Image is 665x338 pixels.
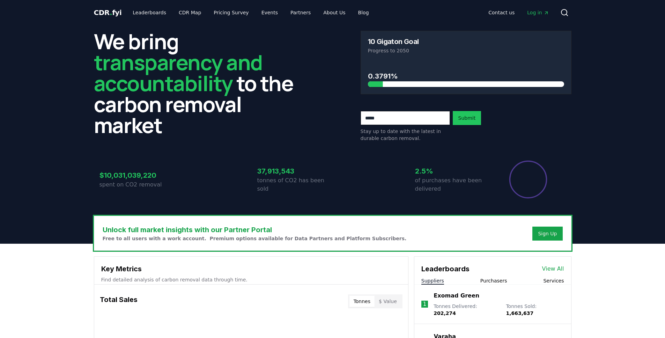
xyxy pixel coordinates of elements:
button: Submit [453,111,481,125]
h3: Unlock full market insights with our Partner Portal [103,225,407,235]
span: CDR fyi [94,8,122,17]
a: Contact us [483,6,520,19]
a: About Us [318,6,351,19]
h3: 37,913,543 [257,166,333,176]
p: Stay up to date with the latest in durable carbon removal. [361,128,450,142]
a: CDR.fyi [94,8,122,17]
p: Tonnes Sold : [506,303,564,317]
a: Events [256,6,283,19]
p: of purchases have been delivered [415,176,490,193]
h3: 0.3791% [368,71,564,81]
button: Services [543,277,564,284]
span: Log in [527,9,549,16]
nav: Main [483,6,554,19]
div: Percentage of sales delivered [509,160,548,199]
a: Blog [353,6,375,19]
h3: Total Sales [100,294,138,308]
button: Tonnes [349,296,375,307]
nav: Main [127,6,374,19]
p: Free to all users with a work account. Premium options available for Data Partners and Platform S... [103,235,407,242]
span: 202,274 [434,310,456,316]
a: View All [542,265,564,273]
h2: We bring to the carbon removal market [94,31,305,135]
a: Log in [522,6,554,19]
a: Partners [285,6,316,19]
h3: Leaderboards [421,264,470,274]
button: Suppliers [421,277,444,284]
button: Sign Up [532,227,562,241]
span: . [110,8,112,17]
h3: 2.5% [415,166,490,176]
span: transparency and accountability [94,48,263,97]
p: spent on CO2 removal [99,181,175,189]
p: Tonnes Delivered : [434,303,499,317]
button: $ Value [375,296,401,307]
p: Find detailed analysis of carbon removal data through time. [101,276,401,283]
button: Purchasers [480,277,507,284]
p: 1 [423,300,426,308]
p: tonnes of CO2 has been sold [257,176,333,193]
a: Leaderboards [127,6,172,19]
h3: 10 Gigaton Goal [368,38,419,45]
a: CDR Map [173,6,207,19]
a: Pricing Survey [208,6,254,19]
h3: $10,031,039,220 [99,170,175,181]
p: Progress to 2050 [368,47,564,54]
h3: Key Metrics [101,264,401,274]
span: 1,663,637 [506,310,533,316]
a: Sign Up [538,230,557,237]
a: Exomad Green [434,292,479,300]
